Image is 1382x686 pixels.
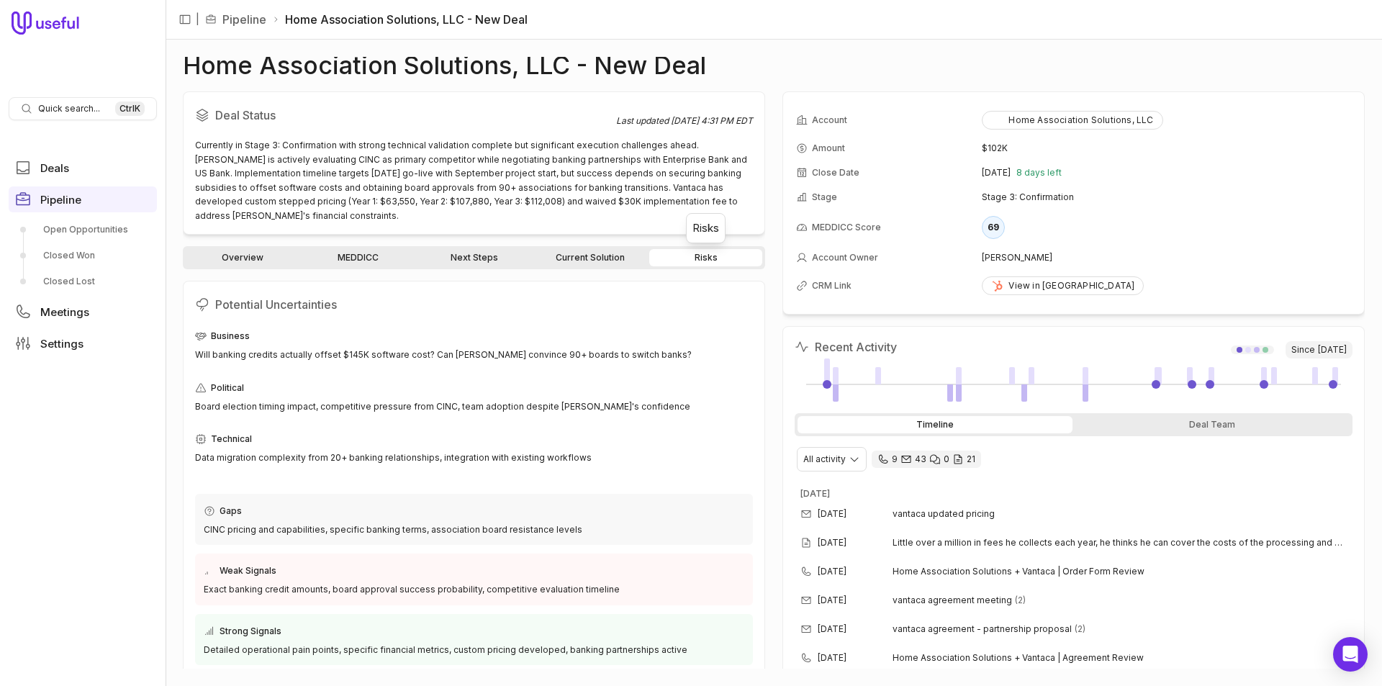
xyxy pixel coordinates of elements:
[649,249,762,266] a: Risks
[818,623,846,635] time: [DATE]
[812,114,847,126] span: Account
[40,307,89,317] span: Meetings
[893,566,1329,577] span: Home Association Solutions + Vantaca | Order Form Review
[195,379,753,397] div: Political
[795,338,897,356] h2: Recent Activity
[195,400,753,414] div: Board election timing impact, competitive pressure from CINC, team adoption despite [PERSON_NAME]...
[174,9,196,30] button: Collapse sidebar
[812,191,837,203] span: Stage
[616,115,753,127] div: Last updated
[186,249,299,266] a: Overview
[893,652,1329,664] span: Home Association Solutions + Vantaca | Agreement Review
[272,11,528,28] li: Home Association Solutions, LLC - New Deal
[991,114,1153,126] div: Home Association Solutions, LLC
[671,115,753,126] time: [DATE] 4:31 PM EDT
[982,167,1011,179] time: [DATE]
[195,451,753,465] div: Data migration complexity from 20+ banking relationships, integration with existing workflows
[1286,341,1352,358] span: Since
[1075,416,1350,433] div: Deal Team
[204,523,744,537] div: CINC pricing and capabilities, specific banking terms, association board resistance levels
[982,276,1144,295] a: View in [GEOGRAPHIC_DATA]
[115,101,145,116] kbd: Ctrl K
[533,249,646,266] a: Current Solution
[812,167,859,179] span: Close Date
[204,582,744,597] div: Exact banking credit amounts, board approval success probability, competitive evaluation timeline
[183,57,706,74] h1: Home Association Solutions, LLC - New Deal
[982,137,1351,160] td: $102K
[982,216,1005,239] div: 69
[195,328,753,345] div: Business
[204,623,744,640] div: Strong Signals
[204,502,744,520] div: Gaps
[9,299,157,325] a: Meetings
[812,143,845,154] span: Amount
[195,293,753,316] h2: Potential Uncertainties
[40,163,69,173] span: Deals
[204,643,744,657] div: Detailed operational pain points, specific financial metrics, custom pricing developed, banking p...
[800,488,830,499] time: [DATE]
[818,566,846,577] time: [DATE]
[818,537,846,549] time: [DATE]
[9,270,157,293] a: Closed Lost
[893,595,1012,606] span: vantaca agreement meeting
[204,562,744,579] div: Weak Signals
[798,416,1072,433] div: Timeline
[40,338,83,349] span: Settings
[9,330,157,356] a: Settings
[9,218,157,293] div: Pipeline submenu
[818,595,846,606] time: [DATE]
[40,194,81,205] span: Pipeline
[195,430,753,448] div: Technical
[893,537,1347,549] span: Little over a million in fees he collects each year, he thinks he can cover the costs of the proc...
[9,244,157,267] a: Closed Won
[38,103,100,114] span: Quick search...
[302,249,415,266] a: MEDDICC
[1318,344,1347,356] time: [DATE]
[893,508,995,520] span: vantaca updated pricing
[982,186,1351,209] td: Stage 3: Confirmation
[1015,595,1026,606] span: 2 emails in thread
[982,246,1351,269] td: [PERSON_NAME]
[1075,623,1085,635] span: 2 emails in thread
[9,186,157,212] a: Pipeline
[812,222,881,233] span: MEDDICC Score
[692,220,719,237] div: Risks
[812,280,852,292] span: CRM Link
[1333,637,1368,672] div: Open Intercom Messenger
[1016,167,1062,179] span: 8 days left
[982,111,1162,130] button: Home Association Solutions, LLC
[893,623,1072,635] span: vantaca agreement - partnership proposal
[222,11,266,28] a: Pipeline
[812,252,878,263] span: Account Owner
[417,249,530,266] a: Next Steps
[195,138,753,222] div: Currently in Stage 3: Confirmation with strong technical validation complete but significant exec...
[991,280,1134,292] div: View in [GEOGRAPHIC_DATA]
[9,218,157,241] a: Open Opportunities
[872,451,981,468] div: 9 calls and 43 email threads
[195,348,753,362] div: Will banking credits actually offset $145K software cost? Can [PERSON_NAME] convince 90+ boards t...
[195,104,616,127] h2: Deal Status
[9,155,157,181] a: Deals
[818,508,846,520] time: [DATE]
[818,652,846,664] time: [DATE]
[196,11,199,28] span: |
